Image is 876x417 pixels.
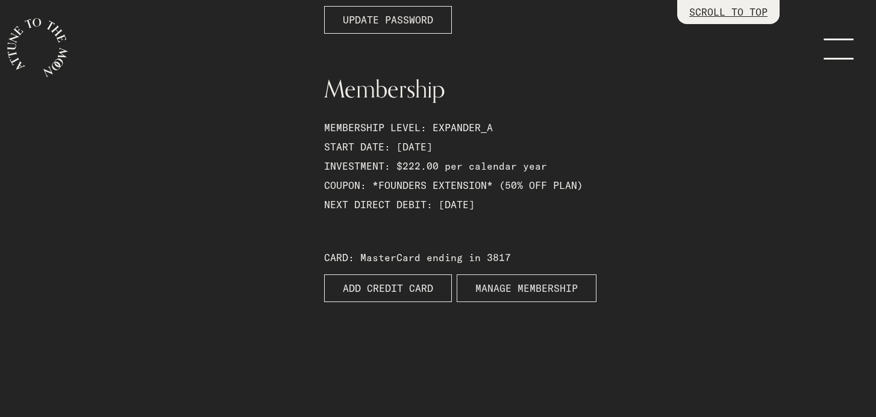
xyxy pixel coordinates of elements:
[324,197,795,212] p: NEXT DIRECT DEBIT: [DATE]
[324,140,795,154] p: START DATE: [DATE]
[324,77,795,101] h1: Membership
[457,274,596,302] button: MANAGE MEMBERSHIP
[324,6,452,34] button: UPDATE PASSWORD
[324,250,795,265] p: CARD: MasterCard ending in 3817
[343,13,433,27] span: UPDATE PASSWORD
[324,178,795,193] p: COUPON: *FOUNDERS EXTENSION* (50% OFF PLAN)
[343,281,433,295] span: ADD CREDIT CARD
[324,274,452,302] button: ADD CREDIT CARD
[324,120,795,135] p: MEMBERSHIP LEVEL: EXPANDER_A
[689,5,768,19] p: SCROLL TO TOP
[324,159,795,173] p: INVESTMENT: $222.00 per calendar year
[475,281,578,295] span: MANAGE MEMBERSHIP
